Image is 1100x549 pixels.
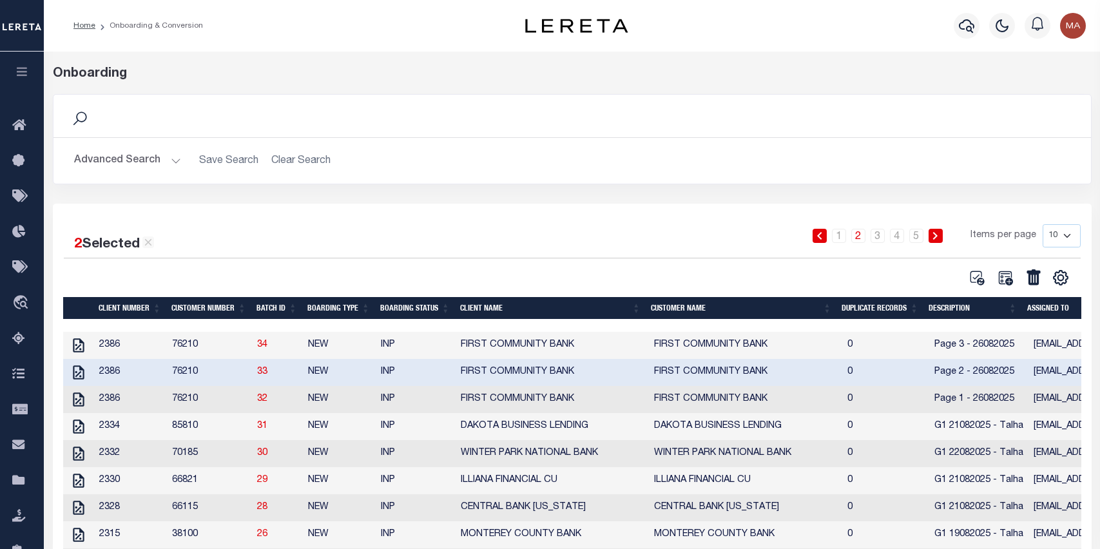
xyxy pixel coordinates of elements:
td: G1 21082025 - Talha [929,413,1028,440]
a: 3 [871,229,885,243]
td: 2386 [94,332,167,359]
td: INP [376,413,456,440]
td: FIRST COMMUNITY BANK [649,332,842,359]
td: NEW [303,386,376,413]
td: 76210 [167,359,252,386]
i: travel_explore [12,295,33,312]
td: 76210 [167,386,252,413]
td: ILLIANA FINANCIAL CU [649,467,842,494]
a: Home [73,22,95,30]
td: 0 [842,386,929,413]
td: 2315 [94,521,167,548]
td: 0 [842,332,929,359]
td: 76210 [167,332,252,359]
a: 34 [257,340,267,349]
th: Duplicate Records: activate to sort column ascending [836,297,923,319]
a: 5 [909,229,923,243]
td: 2386 [94,386,167,413]
td: 38100 [167,521,252,548]
td: 0 [842,521,929,548]
td: Page 1 - 26082025 [929,386,1028,413]
td: G1 21082025 - Talha [929,467,1028,494]
div: Onboarding [53,64,1092,84]
th: Boarding Type: activate to sort column ascending [302,297,375,319]
td: NEW [303,494,376,521]
td: MONTEREY COUNTY BANK [456,521,649,548]
td: DAKOTA BUSINESS LENDING [456,413,649,440]
th: Boarding Status: activate to sort column ascending [375,297,455,319]
td: WINTER PARK NATIONAL BANK [456,440,649,467]
td: INP [376,386,456,413]
td: 2334 [94,413,167,440]
td: 0 [842,413,929,440]
a: 2 [851,229,865,243]
td: NEW [303,521,376,548]
th: Description: activate to sort column ascending [923,297,1022,319]
td: NEW [303,359,376,386]
td: 0 [842,467,929,494]
td: Page 3 - 26082025 [929,332,1028,359]
td: INP [376,440,456,467]
td: WINTER PARK NATIONAL BANK [649,440,842,467]
th: Customer Name: activate to sort column ascending [646,297,836,319]
img: logo-dark.svg [525,19,628,33]
td: DAKOTA BUSINESS LENDING [649,413,842,440]
td: CENTRAL BANK [US_STATE] [649,494,842,521]
a: 26 [257,530,267,539]
a: 33 [257,367,267,376]
th: Client Name: activate to sort column ascending [455,297,646,319]
td: Page 2 - 26082025 [929,359,1028,386]
td: NEW [303,332,376,359]
a: 29 [257,476,267,485]
td: 0 [842,440,929,467]
td: 0 [842,359,929,386]
td: FIRST COMMUNITY BANK [649,386,842,413]
td: FIRST COMMUNITY BANK [456,332,649,359]
td: 2328 [94,494,167,521]
td: G1 19082025 - Talha [929,521,1028,548]
td: 66115 [167,494,252,521]
td: 2386 [94,359,167,386]
td: 85810 [167,413,252,440]
td: CENTRAL BANK [US_STATE] [456,494,649,521]
td: 66821 [167,467,252,494]
a: 28 [257,503,267,512]
td: G1 22082025 - Talha [929,440,1028,467]
td: 2332 [94,440,167,467]
td: NEW [303,467,376,494]
td: 2330 [94,467,167,494]
td: NEW [303,440,376,467]
td: 0 [842,494,929,521]
td: INP [376,467,456,494]
a: 1 [832,229,846,243]
td: ILLIANA FINANCIAL CU [456,467,649,494]
button: Advanced Search [74,148,181,173]
td: NEW [303,413,376,440]
td: INP [376,332,456,359]
td: INP [376,521,456,548]
td: FIRST COMMUNITY BANK [456,359,649,386]
a: 4 [890,229,904,243]
img: svg+xml;base64,PHN2ZyB4bWxucz0iaHR0cDovL3d3dy53My5vcmcvMjAwMC9zdmciIHBvaW50ZXItZXZlbnRzPSJub25lIi... [1060,13,1086,39]
span: 2 [74,238,82,251]
td: 70185 [167,440,252,467]
a: 31 [257,421,267,430]
div: Selected [74,235,154,255]
td: MONTEREY COUNTY BANK [649,521,842,548]
th: Batch ID: activate to sort column ascending [251,297,302,319]
td: INP [376,494,456,521]
span: Items per page [970,229,1036,243]
td: FIRST COMMUNITY BANK [649,359,842,386]
td: FIRST COMMUNITY BANK [456,386,649,413]
li: Onboarding & Conversion [95,20,203,32]
th: Client Number: activate to sort column ascending [93,297,166,319]
th: Customer Number: activate to sort column ascending [166,297,251,319]
td: G1 21082025 - Talha [929,494,1028,521]
a: 30 [257,448,267,457]
a: 32 [257,394,267,403]
td: INP [376,359,456,386]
